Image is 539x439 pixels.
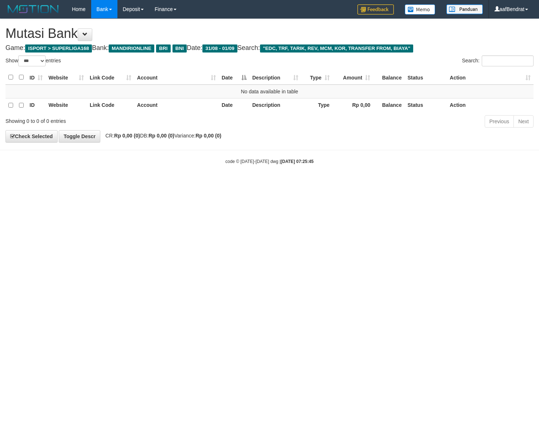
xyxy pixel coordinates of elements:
th: Website [46,98,87,112]
span: "EDC, TRF, TARIK, REV, MCM, KOR, TRANSFER FROM, BIAYA" [260,44,413,53]
th: Amount: activate to sort column ascending [333,70,373,85]
span: BRI [156,44,170,53]
h4: Game: Bank: Date: Search: [5,44,534,52]
span: MANDIRIONLINE [109,44,154,53]
th: Link Code: activate to sort column ascending [87,70,134,85]
th: Description [249,98,301,112]
input: Search: [482,55,534,66]
img: Button%20Memo.svg [405,4,435,15]
a: Previous [485,115,514,128]
th: Website: activate to sort column ascending [46,70,87,85]
a: Check Selected [5,130,58,143]
small: code © [DATE]-[DATE] dwg | [225,159,314,164]
th: Balance [373,98,404,112]
th: Date: activate to sort column descending [219,70,249,85]
img: Feedback.jpg [357,4,394,15]
img: MOTION_logo.png [5,4,61,15]
th: Description: activate to sort column ascending [249,70,301,85]
th: Balance [373,70,404,85]
th: Status [404,70,447,85]
strong: Rp 0,00 (0) [148,133,174,139]
span: ISPORT > SUPERLIGA168 [25,44,92,53]
select: Showentries [18,55,46,66]
th: Action: activate to sort column ascending [447,70,534,85]
img: panduan.png [446,4,483,14]
span: CR: DB: Variance: [102,133,221,139]
td: No data available in table [5,85,534,98]
th: Type: activate to sort column ascending [301,70,333,85]
th: ID: activate to sort column ascending [27,70,46,85]
th: Account [134,98,219,112]
strong: [DATE] 07:25:45 [281,159,314,164]
th: Rp 0,00 [333,98,373,112]
label: Search: [462,55,534,66]
th: Status [404,98,447,112]
strong: Rp 0,00 (0) [195,133,221,139]
a: Next [513,115,534,128]
strong: Rp 0,00 (0) [114,133,140,139]
th: Date [219,98,249,112]
span: BNI [172,44,187,53]
h1: Mutasi Bank [5,26,534,41]
th: Account: activate to sort column ascending [134,70,219,85]
th: Link Code [87,98,134,112]
th: Action [447,98,534,112]
th: ID [27,98,46,112]
span: 31/08 - 01/09 [202,44,237,53]
label: Show entries [5,55,61,66]
th: Type [301,98,333,112]
a: Toggle Descr [59,130,100,143]
div: Showing 0 to 0 of 0 entries [5,114,219,125]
